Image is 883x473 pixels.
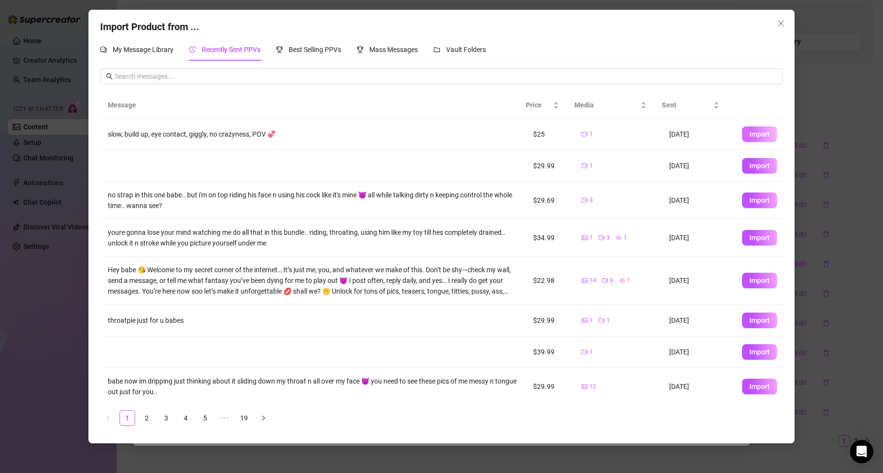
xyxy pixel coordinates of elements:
span: picture [582,317,588,323]
a: 5 [198,411,212,425]
span: video-camera [582,163,588,169]
a: 19 [237,411,251,425]
span: trophy [357,46,364,53]
td: $34.99 [525,219,574,257]
li: 19 [236,410,252,426]
span: ••• [217,410,232,426]
span: 1 [589,233,593,243]
li: Next 5 Pages [217,410,232,426]
span: eye [616,235,622,241]
span: 14 [589,276,596,285]
td: [DATE] [661,150,734,182]
a: 4 [178,411,193,425]
td: [DATE] [661,219,734,257]
span: left [105,415,111,421]
span: eye [619,278,625,283]
td: [DATE] [661,336,734,368]
span: comment [100,46,107,53]
span: Import [749,196,770,204]
div: Open Intercom Messenger [850,440,873,463]
button: Import [742,193,777,208]
span: video-camera [602,278,608,283]
span: video-camera [582,197,588,203]
span: picture [582,384,588,389]
span: 3 [606,233,610,243]
button: left [100,410,116,426]
button: Import [742,230,777,245]
div: throatpie just for u babes [108,315,518,326]
td: $29.99 [525,305,574,336]
span: Best Selling PPVs [289,46,341,53]
span: 6 [610,276,613,285]
button: Import [742,313,777,328]
button: Close [773,16,789,31]
span: picture [582,278,588,283]
td: [DATE] [661,257,734,305]
th: Price [518,92,567,119]
td: $25 [525,119,574,150]
a: 2 [139,411,154,425]
button: Import [742,379,777,394]
span: Media [574,100,639,110]
button: right [256,410,271,426]
button: Import [742,126,777,142]
div: Hey babe 😘 Welcome to my secret corner of the internet… It’s just me, you, and whatever we make o... [108,264,518,297]
button: Import [742,344,777,360]
span: trophy [276,46,283,53]
td: [DATE] [661,368,734,405]
span: video-camera [582,349,588,355]
span: 1 [589,316,593,325]
span: Import Product from ... [100,21,199,33]
span: search [106,73,113,80]
button: Import [742,158,777,174]
div: youre gonna lose your mind watching me do all that in this bundle.. riding, throating, using him ... [108,227,518,248]
span: 12 [589,382,596,391]
span: Mass Messages [369,46,418,53]
li: 3 [158,410,174,426]
span: Sent [662,100,711,110]
li: 1 [120,410,135,426]
span: video-camera [582,131,588,137]
td: [DATE] [661,119,734,150]
input: Search messages... [115,71,778,82]
span: video-camera [599,317,605,323]
span: close [777,19,785,27]
td: $29.69 [525,182,574,219]
td: [DATE] [661,305,734,336]
span: 1 [623,233,627,243]
span: My Message Library [113,46,173,53]
td: $29.99 [525,368,574,405]
span: picture [582,235,588,241]
span: Recently Sent PPVs [202,46,260,53]
span: 3 [589,196,593,205]
span: 1 [627,276,630,285]
span: 1 [606,316,610,325]
div: slow, build up, eye contact, giggly, no crazyness, POV 💞 [108,129,518,140]
li: 5 [197,410,213,426]
li: Previous Page [100,410,116,426]
li: 4 [178,410,193,426]
span: Import [749,130,770,138]
th: Sent [654,92,727,119]
span: Import [749,348,770,356]
a: 1 [120,411,135,425]
span: Close [773,19,789,27]
th: Media [567,92,654,119]
td: $22.98 [525,257,574,305]
span: Import [749,383,770,390]
th: Message [100,92,519,119]
td: [DATE] [661,182,734,219]
li: Next Page [256,410,271,426]
div: no strap in this one babe.. but i'm on top riding his face n using his cock like it's mine 😈 all ... [108,190,518,211]
span: Import [749,162,770,170]
a: 3 [159,411,173,425]
span: folder [433,46,440,53]
td: $39.99 [525,336,574,368]
span: Import [749,316,770,324]
span: Import [749,277,770,284]
span: Vault Folders [446,46,486,53]
span: 1 [589,348,593,357]
span: history [189,46,196,53]
span: right [260,415,266,421]
button: Import [742,273,777,288]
